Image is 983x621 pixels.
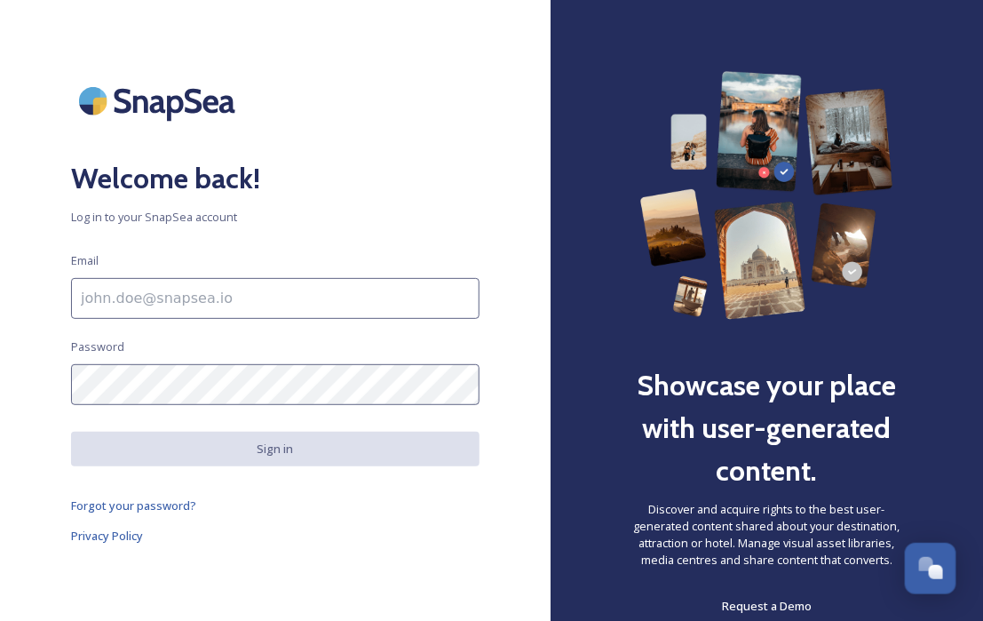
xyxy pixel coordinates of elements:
[622,364,912,492] h2: Showcase your place with user-generated content.
[71,495,480,516] a: Forgot your password?
[640,71,893,320] img: 63b42ca75bacad526042e722_Group%20154-p-800.png
[71,278,480,319] input: john.doe@snapsea.io
[622,501,912,569] span: Discover and acquire rights to the best user-generated content shared about your destination, att...
[71,528,143,544] span: Privacy Policy
[71,498,196,514] span: Forgot your password?
[71,209,480,226] span: Log in to your SnapSea account
[71,71,249,131] img: SnapSea Logo
[71,157,480,200] h2: Welcome back!
[71,525,480,546] a: Privacy Policy
[71,432,480,466] button: Sign in
[71,252,99,269] span: Email
[905,543,956,594] button: Open Chat
[722,598,812,614] span: Request a Demo
[722,595,812,617] a: Request a Demo
[71,338,124,355] span: Password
